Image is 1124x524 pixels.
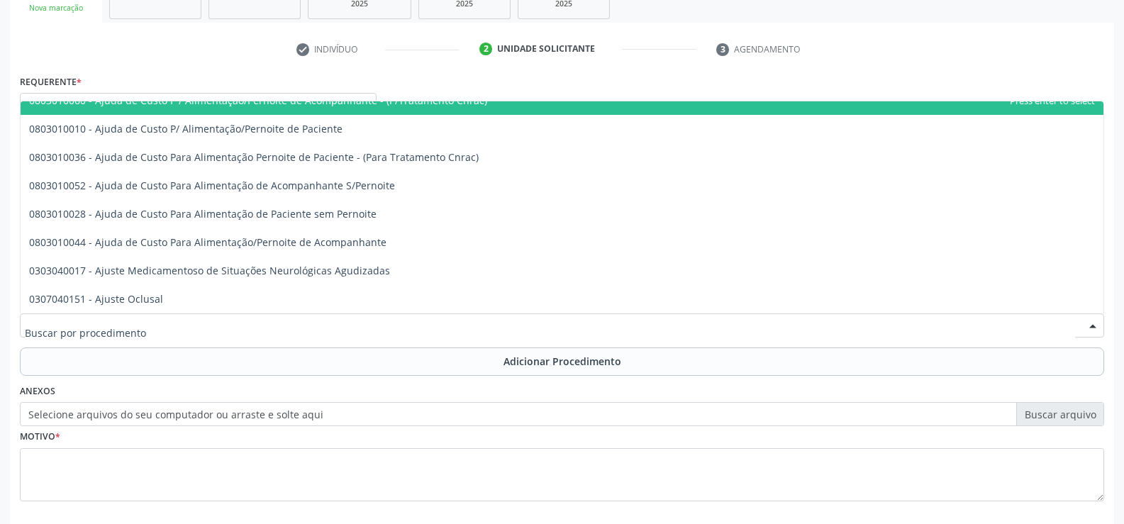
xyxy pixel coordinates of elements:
[29,264,390,277] span: 0303040017 - Ajuste Medicamentoso de Situações Neurológicas Agudizadas
[29,122,343,135] span: 0803010010 - Ajuda de Custo P/ Alimentação/Pernoite de Paciente
[25,98,347,112] span: Paciente
[20,426,60,448] label: Motivo
[29,150,479,164] span: 0803010036 - Ajuda de Custo Para Alimentação Pernoite de Paciente - (Para Tratamento Cnrac)
[20,71,82,93] label: Requerente
[29,179,395,192] span: 0803010052 - Ajuda de Custo Para Alimentação de Acompanhante S/Pernoite
[29,235,386,249] span: 0803010044 - Ajuda de Custo Para Alimentação/Pernoite de Acompanhante
[20,3,92,13] div: Nova marcação
[20,381,55,403] label: Anexos
[479,43,492,55] div: 2
[29,292,163,306] span: 0307040151 - Ajuste Oclusal
[29,207,377,221] span: 0803010028 - Ajuda de Custo Para Alimentação de Paciente sem Pernoite
[25,318,1075,347] input: Buscar por procedimento
[503,354,621,369] span: Adicionar Procedimento
[497,43,595,55] div: Unidade solicitante
[20,347,1104,376] button: Adicionar Procedimento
